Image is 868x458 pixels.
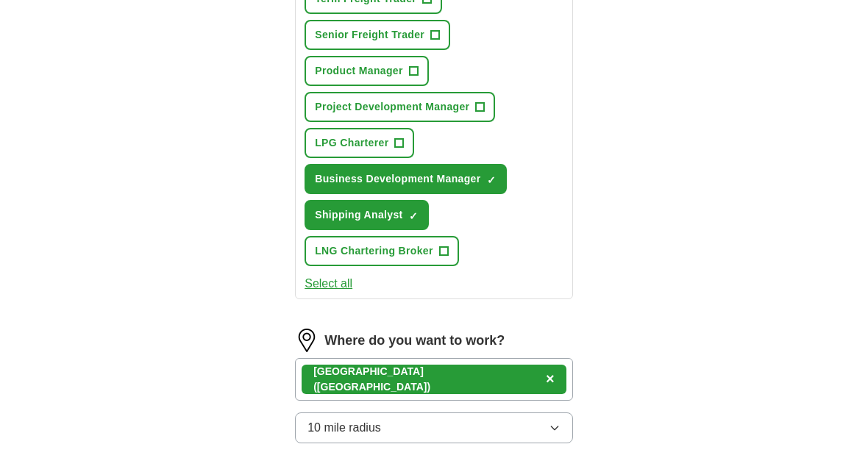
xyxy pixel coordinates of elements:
button: 10 mile radius [295,413,573,444]
strong: [GEOGRAPHIC_DATA] [313,366,424,378]
span: Senior Freight Trader [315,28,424,43]
button: LPG Charterer [305,129,414,159]
button: Project Development Manager [305,93,495,123]
span: LNG Chartering Broker [315,244,433,260]
span: 10 mile radius [307,420,381,437]
button: Senior Freight Trader [305,21,450,51]
button: LNG Chartering Broker [305,237,459,267]
span: ([GEOGRAPHIC_DATA]) [313,382,430,393]
button: Product Manager [305,57,429,87]
span: Product Manager [315,64,403,79]
span: Project Development Manager [315,100,469,115]
span: LPG Charterer [315,136,388,151]
span: ✓ [409,211,418,223]
img: location.png [295,329,319,353]
label: Where do you want to work? [324,332,505,351]
span: Shipping Analyst [315,208,402,223]
button: Shipping Analyst✓ [305,201,428,231]
button: × [546,369,555,391]
span: ✓ [487,175,496,187]
button: Business Development Manager✓ [305,165,506,195]
button: Select all [305,276,352,293]
span: × [546,371,555,387]
span: Business Development Manager [315,172,480,187]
